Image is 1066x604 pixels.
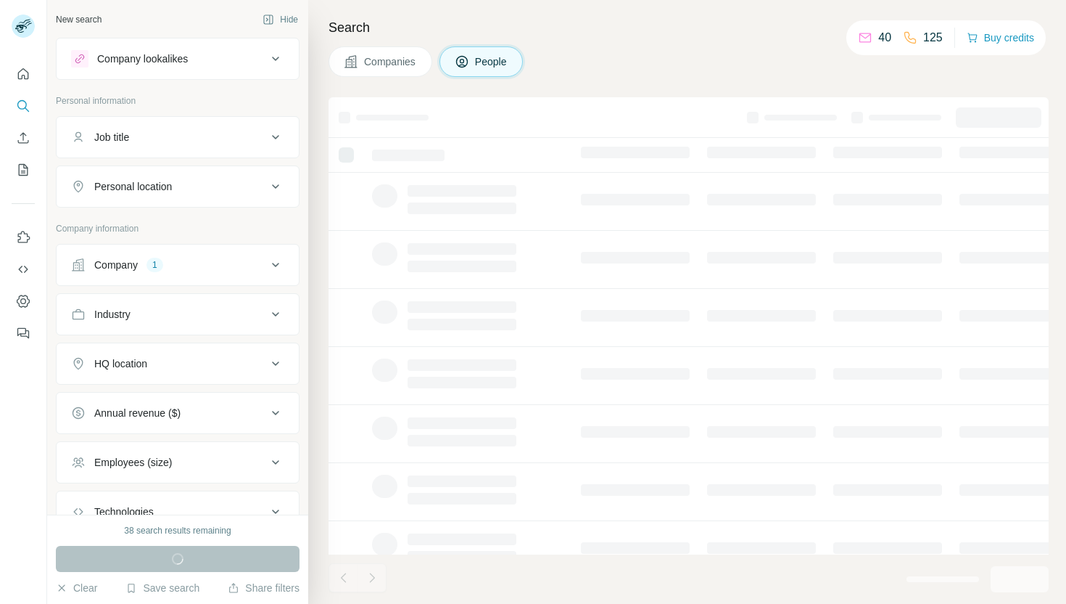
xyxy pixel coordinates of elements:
p: Company information [56,222,299,235]
button: Share filters [228,581,299,595]
div: Personal location [94,179,172,194]
div: Employees (size) [94,455,172,470]
div: New search [56,13,102,26]
button: Company1 [57,248,299,282]
div: Annual revenue ($) [94,406,181,420]
div: 38 search results remaining [124,524,231,537]
h4: Search [329,17,1049,38]
button: Annual revenue ($) [57,396,299,430]
div: Industry [94,307,131,322]
button: My lists [12,157,35,183]
button: Employees (size) [57,445,299,480]
button: Feedback [12,320,35,346]
button: Enrich CSV [12,125,35,151]
button: Use Surfe API [12,256,35,282]
div: 1 [146,258,163,272]
button: Clear [56,581,97,595]
div: Company [94,258,138,272]
button: Use Surfe on LinkedIn [12,224,35,250]
button: Job title [57,120,299,155]
div: Job title [94,130,129,144]
button: Technologies [57,494,299,529]
button: Personal location [57,169,299,204]
span: People [475,54,508,69]
div: Technologies [94,505,154,519]
button: Industry [57,297,299,332]
p: 40 [878,29,891,46]
div: HQ location [94,356,147,371]
button: Buy credits [967,28,1034,48]
p: 125 [923,29,943,46]
span: Companies [364,54,417,69]
button: Search [12,93,35,119]
button: Save search [125,581,199,595]
button: Quick start [12,61,35,87]
button: Hide [252,9,308,30]
button: Dashboard [12,288,35,314]
button: Company lookalikes [57,41,299,76]
button: HQ location [57,346,299,381]
div: Company lookalikes [97,52,188,66]
p: Personal information [56,94,299,107]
